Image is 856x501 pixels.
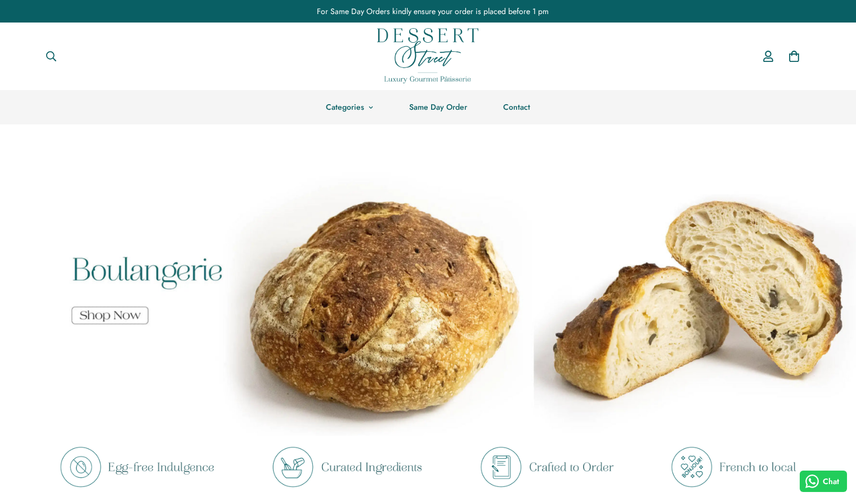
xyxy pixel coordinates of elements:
[377,28,478,83] img: Dessert Street
[781,43,807,69] a: 0
[391,90,485,124] a: Same Day Order
[37,44,66,69] button: Search
[755,40,781,73] a: Account
[485,90,548,124] a: Contact
[823,476,839,487] span: Chat
[377,23,478,90] a: Dessert Street
[308,90,391,124] a: Categories
[800,471,848,492] button: Chat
